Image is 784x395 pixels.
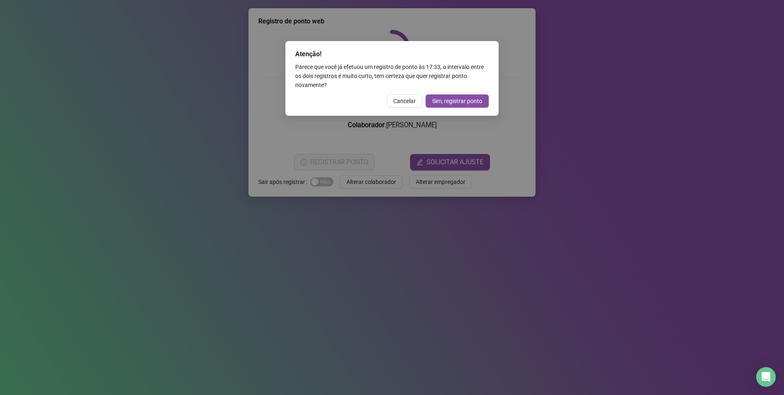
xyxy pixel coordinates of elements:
span: Cancelar [393,96,416,106]
div: Open Intercom Messenger [756,367,776,387]
div: Atenção! [295,49,489,59]
div: Parece que você já efetuou um registro de ponto às 17:33 , o intervalo entre os dois registros é ... [295,62,489,90]
span: Sim, registrar ponto [432,96,482,106]
button: Sim, registrar ponto [426,94,489,108]
button: Cancelar [387,94,422,108]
